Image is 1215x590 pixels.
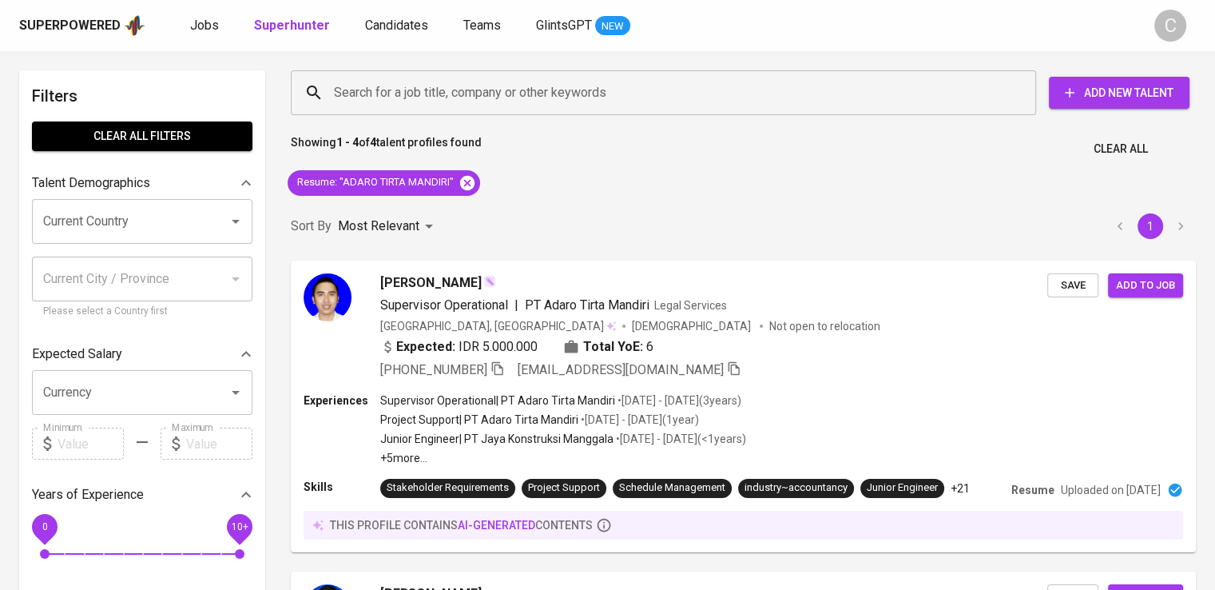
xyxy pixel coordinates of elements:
b: Expected: [396,337,455,357]
div: industry~accountancy [744,480,848,496]
p: Please select a Country first [43,304,241,320]
p: Years of Experience [32,485,144,504]
b: 4 [370,136,376,149]
nav: pagination navigation [1105,213,1196,239]
span: [DEMOGRAPHIC_DATA] [632,318,753,334]
b: Superhunter [254,18,330,33]
span: Candidates [365,18,428,33]
div: Stakeholder Requirements [387,480,509,496]
span: Add to job [1116,277,1175,295]
p: Uploaded on [DATE] [1061,482,1161,498]
button: Save [1047,273,1098,298]
button: Clear All filters [32,122,252,151]
div: Resume: "ADARO TIRTA MANDIRI" [288,170,480,196]
button: Add to job [1108,273,1183,298]
p: Expected Salary [32,345,122,364]
img: 4635f6e11a2292e20d7b80ca5f2e9396.jpg [304,273,351,321]
p: Most Relevant [338,217,419,236]
p: Junior Engineer | PT Jaya Konstruksi Manggala [380,431,613,447]
button: page 1 [1138,213,1163,239]
p: Project Support | PT Adaro Tirta Mandiri [380,412,578,428]
span: [PHONE_NUMBER] [380,362,487,377]
button: Open [224,210,247,233]
span: Add New Talent [1062,83,1177,103]
button: Clear All [1087,134,1154,164]
div: Project Support [528,480,600,496]
a: Teams [463,16,504,36]
input: Value [186,428,252,460]
a: Superpoweredapp logo [19,14,145,38]
p: +21 [951,480,970,496]
b: 1 - 4 [336,136,359,149]
div: Expected Salary [32,338,252,370]
div: IDR 5.000.000 [380,337,538,357]
span: Legal Services [654,299,727,312]
a: Candidates [365,16,431,36]
span: Clear All [1094,139,1148,159]
span: Supervisor Operational [380,297,508,313]
p: Experiences [304,393,380,409]
div: Most Relevant [338,212,439,241]
span: Clear All filters [45,126,240,146]
span: [PERSON_NAME] [380,273,482,293]
div: Superpowered [19,17,121,35]
a: GlintsGPT NEW [536,16,630,36]
div: Years of Experience [32,479,252,511]
div: Talent Demographics [32,167,252,199]
p: Sort By [291,217,332,236]
span: GlintsGPT [536,18,592,33]
div: [GEOGRAPHIC_DATA], [GEOGRAPHIC_DATA] [380,318,616,334]
p: • [DATE] - [DATE] ( 3 years ) [615,393,741,409]
b: Total YoE: [583,337,643,357]
p: Resume [1011,482,1054,498]
span: | [514,296,518,315]
span: 6 [646,337,653,357]
span: 10+ [231,521,248,532]
p: • [DATE] - [DATE] ( 1 year ) [578,412,699,428]
p: +5 more ... [380,450,746,466]
p: this profile contains contents [330,517,593,533]
p: Supervisor Operational | PT Adaro Tirta Mandiri [380,393,615,409]
p: Showing of talent profiles found [291,134,482,164]
span: 0 [42,521,47,532]
p: Skills [304,479,380,495]
p: Not open to relocation [769,318,880,334]
span: Resume : "ADARO TIRTA MANDIRI" [288,175,463,190]
img: magic_wand.svg [483,275,496,288]
h6: Filters [32,83,252,109]
input: Value [58,428,124,460]
span: Teams [463,18,501,33]
button: Open [224,381,247,404]
a: [PERSON_NAME]Supervisor Operational|PT Adaro Tirta MandiriLegal Services[GEOGRAPHIC_DATA], [GEOGR... [291,261,1196,552]
button: Add New Talent [1049,77,1189,109]
span: NEW [595,18,630,34]
div: Schedule Management [619,480,725,496]
div: C [1154,10,1186,42]
div: Junior Engineer [867,480,938,496]
span: Save [1055,277,1090,295]
img: app logo [124,14,145,38]
span: Jobs [190,18,219,33]
span: PT Adaro Tirta Mandiri [525,297,649,313]
a: Jobs [190,16,222,36]
span: [EMAIL_ADDRESS][DOMAIN_NAME] [518,362,724,377]
span: AI-generated [458,519,535,532]
a: Superhunter [254,16,333,36]
p: • [DATE] - [DATE] ( <1 years ) [613,431,746,447]
p: Talent Demographics [32,173,150,193]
